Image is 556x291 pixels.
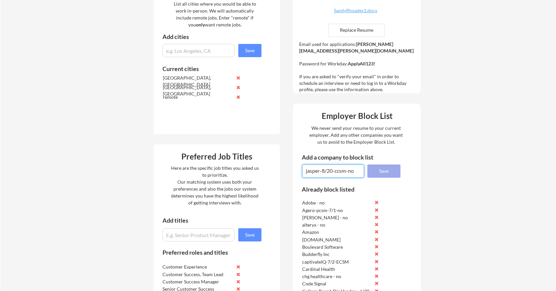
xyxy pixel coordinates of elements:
div: Agero-pcsm-7/1-no [302,207,372,214]
div: Add a company to block list [302,154,385,160]
div: Add cities [162,34,263,40]
div: Preferred roles and titles [162,249,253,255]
div: Adobe - no [302,200,372,206]
div: Here are the specific job titles you asked us to prioritize. Our matching system uses both your p... [169,164,260,206]
div: chg healthcare - no [302,273,372,280]
strong: [PERSON_NAME][EMAIL_ADDRESS][PERSON_NAME][DOMAIN_NAME] [299,41,414,54]
div: Code Signal [302,280,372,287]
strong: only [196,22,205,27]
input: E.g. Senior Product Manager [162,228,235,241]
button: Save [367,164,400,178]
div: Customer Success Manager [162,278,232,285]
div: List all cities where you would be able to work in-person. We will automatically include remote j... [169,0,260,28]
div: captivateIQ-7/2-ECSM [302,259,372,265]
div: [PERSON_NAME] - no [302,214,372,221]
div: Employer Block List [296,112,419,120]
div: Add titles [162,217,256,223]
div: We never send your resume to your current employer. Add any other companies you want us to avoid ... [309,125,403,145]
button: Save [238,228,261,241]
div: Preferred Job Titles [155,153,278,161]
div: [GEOGRAPHIC_DATA], [GEOGRAPHIC_DATA] [163,75,233,88]
button: Save [238,44,261,57]
div: Current cities [162,66,254,72]
div: Amazon [302,229,372,236]
div: remote [163,94,233,100]
div: [GEOGRAPHIC_DATA], [GEOGRAPHIC_DATA] [163,84,233,97]
div: Email used for applications: Password for Workday: If you are asked to "verify your email" in ord... [299,41,416,93]
div: Customer Experience [162,264,232,270]
div: [DOMAIN_NAME] [302,236,372,243]
div: Budderfly Inc [302,251,372,258]
div: Already block listed [302,186,392,192]
div: Customer Success, Team Lead [162,271,232,278]
a: SandyRhoades1.docx [316,8,395,18]
div: Boulevard Software [302,244,372,250]
strong: ApplyAll123! [348,61,375,66]
input: e.g. Los Angeles, CA [162,44,235,57]
div: SandyRhoades1.docx [316,8,395,13]
div: alteryx - no [302,222,372,228]
div: Cardinal Health [302,266,372,273]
